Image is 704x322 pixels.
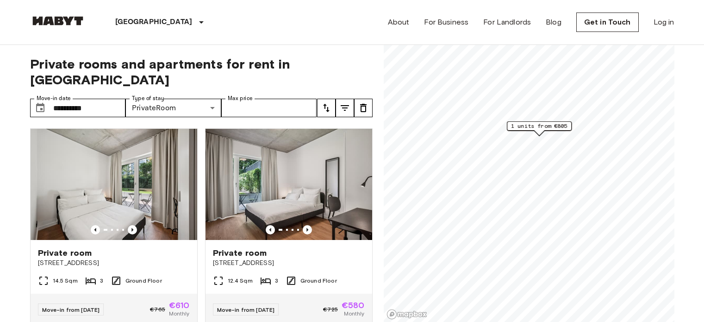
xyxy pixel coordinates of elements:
[342,301,365,309] span: €580
[300,277,337,285] span: Ground Floor
[354,99,373,117] button: tune
[511,122,567,130] span: 1 units from €805
[228,95,253,102] label: Max price
[30,16,86,25] img: Habyt
[100,277,103,285] span: 3
[275,277,278,285] span: 3
[576,13,639,32] a: Get in Touch
[424,17,468,28] a: For Business
[206,129,372,240] img: Marketing picture of unit DE-01-259-004-03Q
[53,277,78,285] span: 14.5 Sqm
[213,247,267,259] span: Private room
[386,309,427,320] a: Mapbox logo
[30,56,373,88] span: Private rooms and apartments for rent in [GEOGRAPHIC_DATA]
[507,121,572,136] div: Map marker
[483,17,531,28] a: For Landlords
[125,99,221,117] div: PrivateRoom
[217,306,275,313] span: Move-in from [DATE]
[128,225,137,234] button: Previous image
[336,99,354,117] button: tune
[115,17,193,28] p: [GEOGRAPHIC_DATA]
[546,17,561,28] a: Blog
[323,305,338,314] span: €725
[91,225,100,234] button: Previous image
[31,99,50,117] button: Choose date, selected date is 1 Oct 2025
[388,17,410,28] a: About
[125,277,162,285] span: Ground Floor
[31,129,197,240] img: Marketing picture of unit DE-01-259-004-01Q
[228,277,253,285] span: 12.4 Sqm
[344,309,364,318] span: Monthly
[266,225,275,234] button: Previous image
[132,95,164,102] label: Type of stay
[38,259,190,268] span: [STREET_ADDRESS]
[38,247,92,259] span: Private room
[42,306,100,313] span: Move-in from [DATE]
[169,301,190,309] span: €610
[317,99,336,117] button: tune
[303,225,312,234] button: Previous image
[654,17,674,28] a: Log in
[150,305,165,314] span: €765
[37,95,71,102] label: Move-in date
[213,259,365,268] span: [STREET_ADDRESS]
[169,309,189,318] span: Monthly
